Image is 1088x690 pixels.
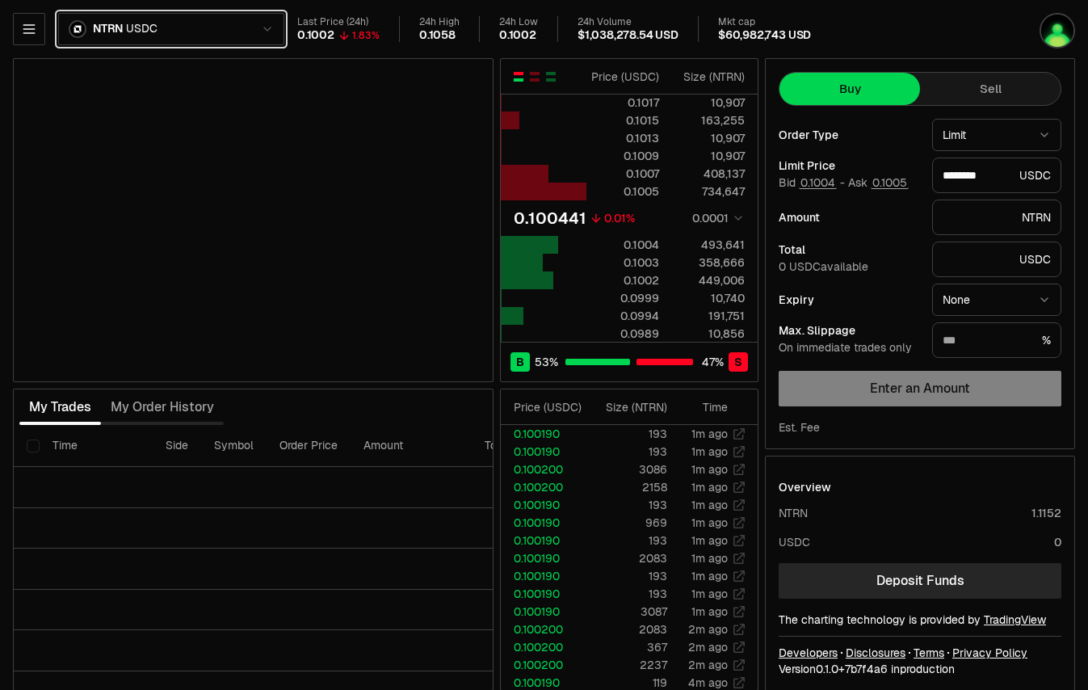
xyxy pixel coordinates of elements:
[588,443,668,461] td: 193
[501,638,588,656] td: 0.100200
[514,399,587,415] div: Price ( USDC )
[419,28,456,43] div: 0.1058
[588,585,668,603] td: 193
[779,160,919,171] div: Limit Price
[673,130,745,146] div: 10,907
[779,244,919,255] div: Total
[588,603,668,621] td: 3087
[691,444,728,459] time: 1m ago
[93,22,123,36] span: NTRN
[673,166,745,182] div: 408,137
[1041,15,1073,47] img: meow
[267,425,351,467] th: Order Price
[535,354,558,370] span: 53 %
[932,322,1061,358] div: %
[779,176,845,191] span: Bid -
[297,28,334,43] div: 0.1002
[588,638,668,656] td: 367
[587,237,659,253] div: 0.1004
[799,176,837,189] button: 0.1004
[779,73,920,105] button: Buy
[673,183,745,200] div: 734,647
[587,308,659,324] div: 0.0994
[472,425,593,467] th: Total
[501,603,588,621] td: 0.100190
[691,480,728,494] time: 1m ago
[501,621,588,638] td: 0.100200
[779,294,919,305] div: Expiry
[779,661,1061,677] div: Version 0.1.0 + in production
[501,532,588,549] td: 0.100190
[587,272,659,288] div: 0.1002
[501,549,588,567] td: 0.100190
[201,425,267,467] th: Symbol
[352,29,380,42] div: 1.83%
[779,129,919,141] div: Order Type
[501,567,588,585] td: 0.100190
[501,496,588,514] td: 0.100190
[588,621,668,638] td: 2083
[19,391,101,423] button: My Trades
[501,514,588,532] td: 0.100190
[779,645,838,661] a: Developers
[578,28,678,43] div: $1,038,278.54 USD
[691,462,728,477] time: 1m ago
[587,255,659,271] div: 0.1003
[499,16,538,28] div: 24h Low
[702,354,724,370] span: 47 %
[587,166,659,182] div: 0.1007
[587,95,659,111] div: 0.1017
[779,612,1061,628] div: The charting technology is provided by
[779,479,831,495] div: Overview
[588,425,668,443] td: 193
[587,183,659,200] div: 0.1005
[501,461,588,478] td: 0.100200
[718,16,811,28] div: Mkt cap
[691,604,728,619] time: 1m ago
[604,210,635,226] div: 0.01%
[673,112,745,128] div: 163,255
[779,259,868,274] span: 0 USDC available
[779,419,820,435] div: Est. Fee
[512,70,525,83] button: Show Buy and Sell Orders
[587,112,659,128] div: 0.1015
[153,425,201,467] th: Side
[932,200,1061,235] div: NTRN
[688,640,728,654] time: 2m ago
[1031,505,1061,521] div: 1.1152
[673,326,745,342] div: 10,856
[952,645,1027,661] a: Privacy Policy
[14,59,493,381] iframe: Financial Chart
[501,585,588,603] td: 0.100190
[297,16,380,28] div: Last Price (24h)
[871,176,909,189] button: 0.1005
[779,212,919,223] div: Amount
[691,587,728,601] time: 1m ago
[588,549,668,567] td: 2083
[920,73,1061,105] button: Sell
[587,326,659,342] div: 0.0989
[691,498,728,512] time: 1m ago
[932,119,1061,151] button: Limit
[588,656,668,674] td: 2237
[588,496,668,514] td: 193
[845,662,888,676] span: 7b7f4a6f783e81bb243c0ce7231142678f739d5c
[588,478,668,496] td: 2158
[578,16,678,28] div: 24h Volume
[70,22,85,36] img: NTRN Logo
[673,148,745,164] div: 10,907
[419,16,460,28] div: 24h High
[673,69,745,85] div: Size ( NTRN )
[688,622,728,637] time: 2m ago
[914,645,944,661] a: Terms
[718,28,811,43] div: $60,982,743 USD
[514,207,586,229] div: 0.100441
[101,391,224,423] button: My Order History
[588,567,668,585] td: 193
[932,158,1061,193] div: USDC
[501,443,588,461] td: 0.100190
[499,28,536,43] div: 0.1002
[588,532,668,549] td: 193
[848,176,909,191] span: Ask
[601,399,667,415] div: Size ( NTRN )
